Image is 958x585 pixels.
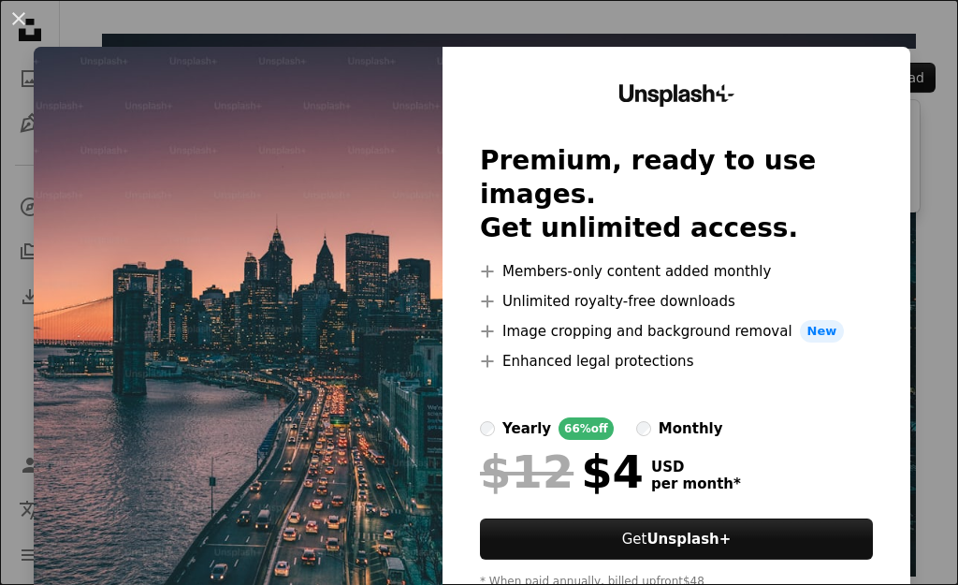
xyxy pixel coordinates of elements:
span: per month * [651,475,741,492]
button: GetUnsplash+ [480,519,873,560]
div: $4 [480,447,644,496]
li: Members-only content added monthly [480,260,873,283]
div: 66% off [559,417,614,440]
li: Enhanced legal protections [480,350,873,373]
div: yearly [502,417,551,440]
h2: Premium, ready to use images. Get unlimited access. [480,144,873,245]
input: yearly66%off [480,421,495,436]
strong: Unsplash+ [646,531,731,548]
div: monthly [659,417,723,440]
li: Unlimited royalty-free downloads [480,290,873,313]
input: monthly [636,421,651,436]
span: USD [651,459,741,475]
span: New [800,320,845,343]
span: $12 [480,447,573,496]
li: Image cropping and background removal [480,320,873,343]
